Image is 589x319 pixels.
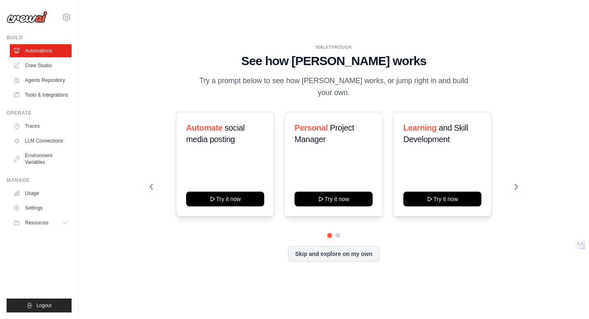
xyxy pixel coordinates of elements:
p: Try a prompt below to see how [PERSON_NAME] works, or jump right in and build your own. [196,75,471,99]
a: Settings [10,201,72,215]
button: Skip and explore on my own [288,246,379,262]
button: Try it now [294,192,373,206]
a: Traces [10,120,72,133]
button: Logout [7,299,72,312]
span: Automate [186,123,223,132]
span: and Skill Development [403,123,468,144]
a: Crew Studio [10,59,72,72]
span: Personal [294,123,328,132]
a: Automations [10,44,72,57]
button: Try it now [186,192,264,206]
button: Resources [10,216,72,229]
a: LLM Connections [10,134,72,147]
h1: See how [PERSON_NAME] works [150,54,517,68]
a: Environment Variables [10,149,72,169]
div: WALKTHROUGH [150,44,517,50]
span: Learning [403,123,436,132]
a: Tools & Integrations [10,88,72,102]
span: Logout [36,302,52,309]
img: Logo [7,11,47,23]
div: Build [7,34,72,41]
div: Manage [7,177,72,183]
a: Agents Repository [10,74,72,87]
button: Try it now [403,192,481,206]
a: Usage [10,187,72,200]
div: Operate [7,110,72,116]
span: Resources [25,219,48,226]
